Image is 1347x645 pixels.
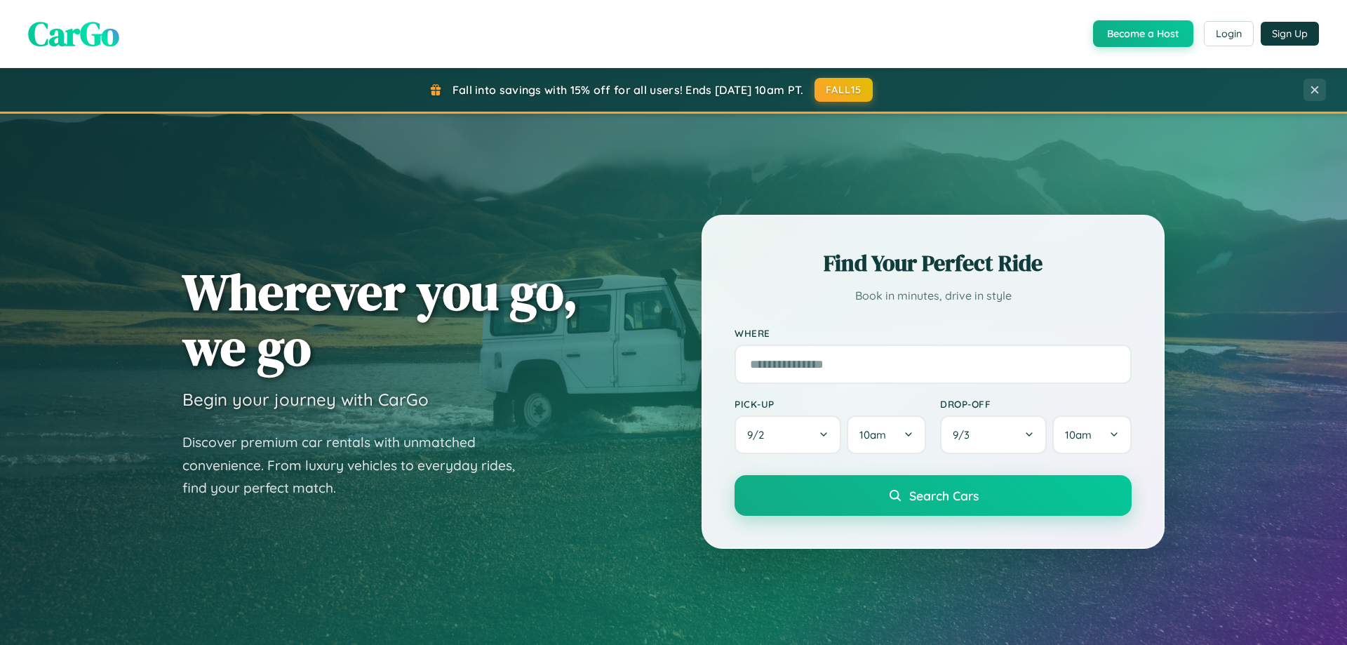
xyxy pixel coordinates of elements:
[28,11,119,57] span: CarGo
[940,398,1132,410] label: Drop-off
[1261,22,1319,46] button: Sign Up
[847,415,926,454] button: 10am
[1204,21,1254,46] button: Login
[735,327,1132,339] label: Where
[1093,20,1193,47] button: Become a Host
[182,264,578,375] h1: Wherever you go, we go
[940,415,1047,454] button: 9/3
[735,286,1132,306] p: Book in minutes, drive in style
[953,428,977,441] span: 9 / 3
[1052,415,1132,454] button: 10am
[453,83,804,97] span: Fall into savings with 15% off for all users! Ends [DATE] 10am PT.
[859,428,886,441] span: 10am
[735,248,1132,279] h2: Find Your Perfect Ride
[747,428,771,441] span: 9 / 2
[182,389,429,410] h3: Begin your journey with CarGo
[909,488,979,503] span: Search Cars
[735,398,926,410] label: Pick-up
[1065,428,1092,441] span: 10am
[815,78,873,102] button: FALL15
[735,475,1132,516] button: Search Cars
[735,415,841,454] button: 9/2
[182,431,533,500] p: Discover premium car rentals with unmatched convenience. From luxury vehicles to everyday rides, ...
